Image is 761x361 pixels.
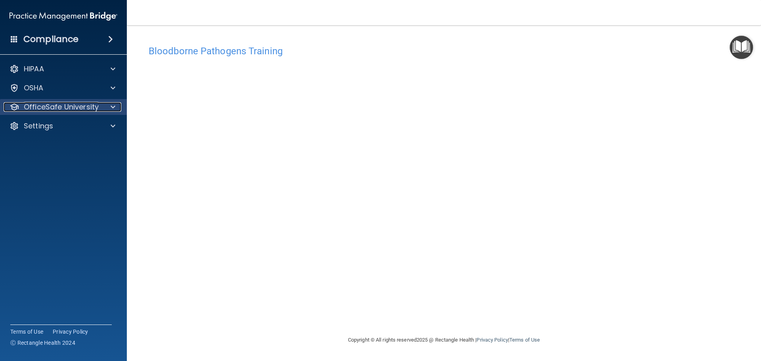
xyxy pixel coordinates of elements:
img: PMB logo [10,8,117,24]
p: Settings [24,121,53,131]
div: Copyright © All rights reserved 2025 @ Rectangle Health | | [299,327,589,353]
a: Terms of Use [10,328,43,336]
a: Privacy Policy [53,328,88,336]
iframe: bbp [149,61,739,304]
a: Settings [10,121,115,131]
h4: Compliance [23,34,78,45]
a: Terms of Use [509,337,540,343]
a: HIPAA [10,64,115,74]
p: OSHA [24,83,44,93]
a: OfficeSafe University [10,102,115,112]
a: Privacy Policy [476,337,508,343]
button: Open Resource Center [730,36,753,59]
h4: Bloodborne Pathogens Training [149,46,739,56]
span: Ⓒ Rectangle Health 2024 [10,339,75,347]
a: OSHA [10,83,115,93]
p: HIPAA [24,64,44,74]
p: OfficeSafe University [24,102,99,112]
